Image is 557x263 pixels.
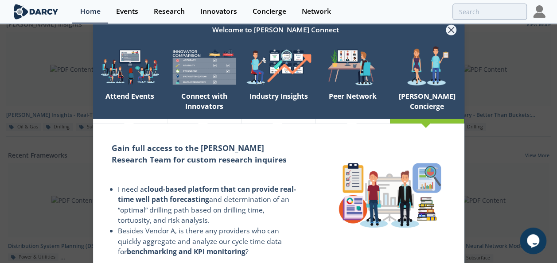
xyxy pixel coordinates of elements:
li: Besides Vendor A, is there any providers who can quickly aggregate and analyze our cycle time dat... [118,226,297,257]
img: Profile [533,5,545,18]
img: welcome-concierge-wide-20dccca83e9cbdbb601deee24fb8df72.png [390,46,464,88]
strong: benchmarking and KPI monitoring [127,247,245,256]
img: concierge-details-e70ed233a7353f2f363bd34cf2359179.png [334,159,445,232]
strong: cloud-based platform that can provide real-time well path forecasting [118,184,296,204]
input: Advanced Search [452,4,527,20]
div: Home [80,8,101,15]
img: logo-wide.svg [12,4,60,19]
div: Welcome to [PERSON_NAME] Connect [105,22,446,39]
div: Industry Insights [241,88,316,119]
div: Network [302,8,331,15]
iframe: chat widget [520,228,548,254]
img: welcome-explore-560578ff38cea7c86bcfe544b5e45342.png [93,46,167,88]
div: Peer Network [316,88,390,119]
div: Innovators [200,8,237,15]
div: Attend Events [93,88,167,119]
div: Connect with Innovators [167,88,241,119]
img: welcome-attend-b816887fc24c32c29d1763c6e0ddb6e6.png [316,46,390,88]
div: [PERSON_NAME] Concierge [390,88,464,119]
img: welcome-find-a12191a34a96034fcac36f4ff4d37733.png [241,46,316,88]
div: Concierge [253,8,286,15]
div: Events [116,8,138,15]
li: I need a and determination of an “optimal” drilling path based on drilling time, tortuosity, and ... [118,184,297,226]
h2: Gain full access to the [PERSON_NAME] Research Team for custom research inquires [112,142,297,166]
img: welcome-compare-1b687586299da8f117b7ac84fd957760.png [167,46,241,88]
div: Research [154,8,185,15]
